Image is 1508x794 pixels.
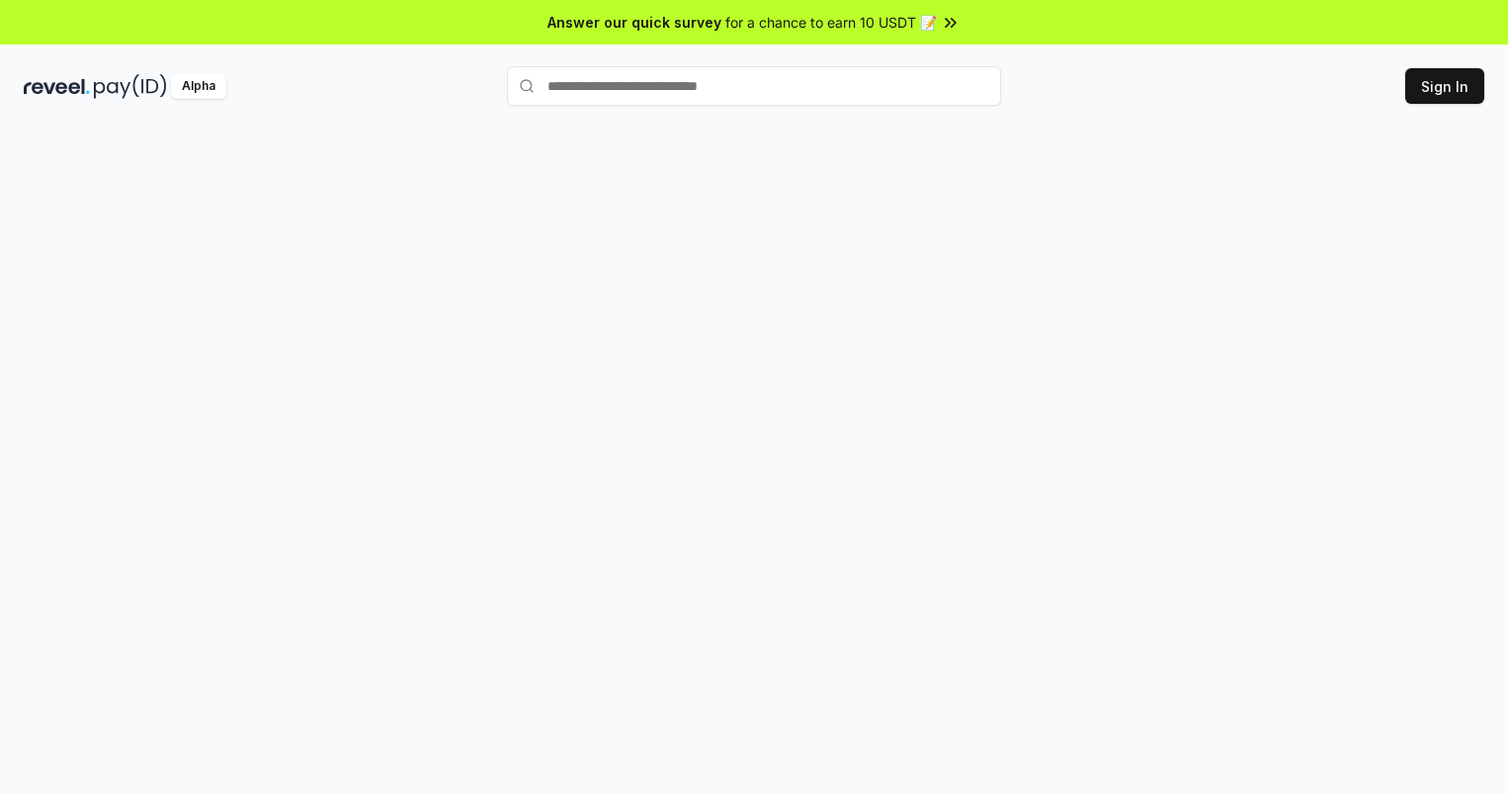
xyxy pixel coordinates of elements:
img: pay_id [94,74,167,99]
img: reveel_dark [24,74,90,99]
div: Alpha [171,74,226,99]
span: Answer our quick survey [547,12,721,33]
span: for a chance to earn 10 USDT 📝 [725,12,937,33]
button: Sign In [1405,68,1484,104]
